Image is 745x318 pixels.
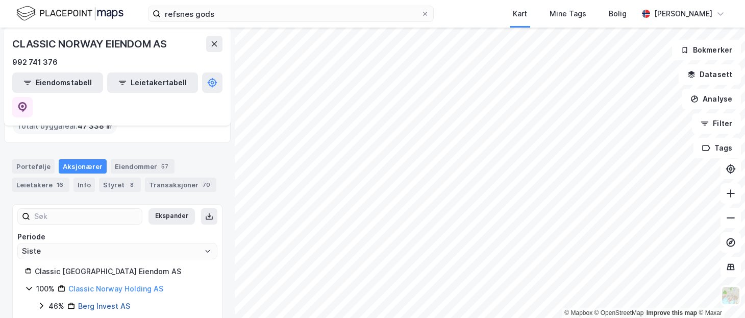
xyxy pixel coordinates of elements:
a: OpenStreetMap [594,309,644,316]
div: 46% [48,300,64,312]
div: Eiendommer [111,159,175,174]
button: Leietakertabell [107,72,198,93]
img: logo.f888ab2527a4732fd821a326f86c7f29.svg [16,5,123,22]
input: Søk på adresse, matrikkel, gårdeiere, leietakere eller personer [161,6,421,21]
input: ClearOpen [18,243,217,259]
button: Open [204,247,212,255]
div: 57 [159,161,170,172]
div: Periode [17,231,217,243]
div: 8 [127,180,137,190]
div: Transaksjoner [145,178,216,192]
div: Kontrollprogram for chat [694,269,745,318]
div: 16 [55,180,65,190]
div: Kart [513,8,527,20]
div: Info [73,178,95,192]
div: CLASSIC NORWAY EIENDOM AS [12,36,169,52]
span: 47 338 ㎡ [78,120,113,132]
div: Aksjonærer [59,159,107,174]
div: 100% [36,283,55,295]
button: Ekspander [148,208,195,225]
a: Improve this map [647,309,697,316]
iframe: Chat Widget [694,269,745,318]
button: Analyse [682,89,741,109]
div: Bolig [609,8,627,20]
div: Classic [GEOGRAPHIC_DATA] Eiendom AS [35,265,210,278]
div: Styret [99,178,141,192]
button: Filter [692,113,741,134]
div: 70 [201,180,212,190]
div: Mine Tags [550,8,586,20]
div: 992 741 376 [12,56,58,68]
button: Eiendomstabell [12,72,103,93]
a: Mapbox [564,309,592,316]
div: Totalt byggareal : [13,118,117,134]
div: [PERSON_NAME] [654,8,712,20]
input: Søk [30,209,142,224]
a: Berg Invest AS [78,302,130,310]
div: Portefølje [12,159,55,174]
button: Bokmerker [672,40,741,60]
a: Classic Norway Holding AS [68,284,163,293]
button: Tags [693,138,741,158]
div: Leietakere [12,178,69,192]
button: Datasett [679,64,741,85]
